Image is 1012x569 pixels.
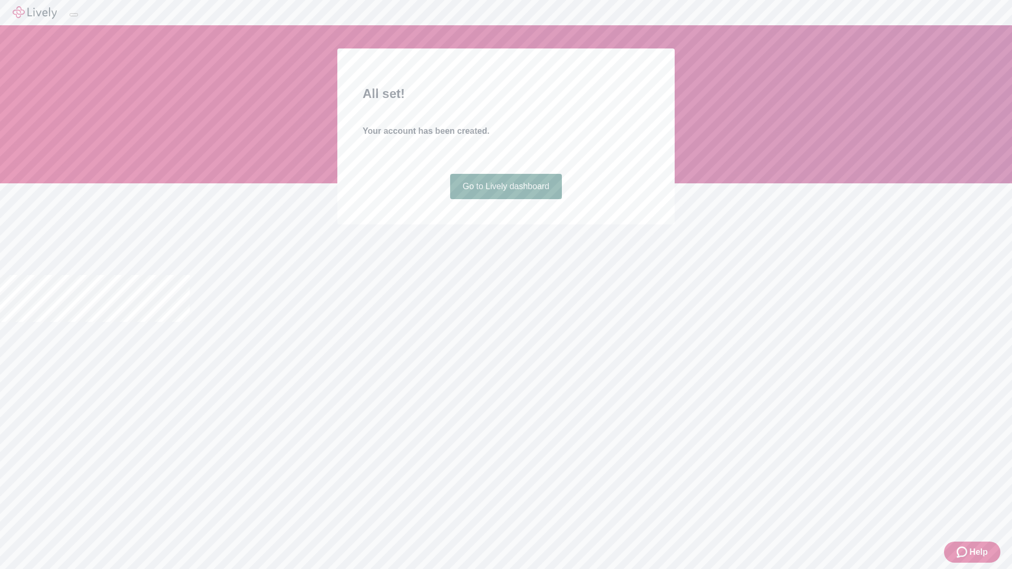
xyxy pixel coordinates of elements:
[363,125,649,138] h4: Your account has been created.
[13,6,57,19] img: Lively
[450,174,562,199] a: Go to Lively dashboard
[363,84,649,103] h2: All set!
[969,546,988,558] span: Help
[70,13,78,16] button: Log out
[957,546,969,558] svg: Zendesk support icon
[944,542,1000,563] button: Zendesk support iconHelp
